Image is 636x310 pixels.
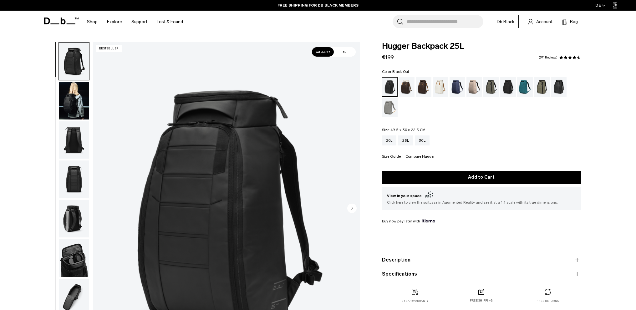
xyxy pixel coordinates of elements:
a: 571 reviews [539,56,557,59]
a: Midnight Teal [517,77,533,97]
button: Next slide [347,203,357,214]
button: Specifications [382,270,581,278]
span: Hugger Backpack 25L [382,42,581,50]
img: Hugger Backpack 25L Black Out [59,160,89,198]
img: Hugger Backpack 25L Black Out [59,43,89,80]
a: Oatmilk [433,77,448,97]
a: Fogbow Beige [466,77,482,97]
a: Lost & Found [157,11,183,33]
button: Hugger Backpack 25L Black Out [59,82,89,120]
button: Hugger Backpack 25L Black Out [59,239,89,277]
legend: Size: [382,128,426,132]
a: Explore [107,11,122,33]
a: Account [528,18,552,25]
span: 3D [334,47,356,57]
nav: Main Navigation [82,11,188,33]
span: Black Out [392,69,409,74]
a: Sand Grey [382,98,398,117]
a: Shop [87,11,98,33]
legend: Color: [382,70,410,74]
a: Mash Green [534,77,550,97]
img: Hugger Backpack 25L Black Out [59,239,89,277]
button: Hugger Backpack 25L Black Out [59,200,89,238]
button: Add to Cart [382,171,581,184]
a: Espresso [416,77,431,97]
button: Description [382,256,581,264]
button: Compare Hugger [405,155,435,159]
p: Free shipping [470,298,493,303]
a: Support [131,11,147,33]
a: 20L [382,135,397,145]
p: Bestseller [96,45,122,52]
a: 30L [415,135,430,145]
button: View in your space Click here to view the suitcase in Augmented Reality and see it at a 1:1 scale... [382,187,581,210]
a: Blue Hour [450,77,465,97]
span: Bag [570,18,578,25]
img: {"height" => 20, "alt" => "Klarna"} [422,219,435,222]
p: 2 year warranty [402,299,429,303]
button: Size Guide [382,155,401,159]
a: Black Out [382,77,398,97]
a: FREE SHIPPING FOR DB BLACK MEMBERS [277,3,359,8]
img: Hugger Backpack 25L Black Out [59,82,89,119]
a: Db Black [493,15,519,28]
button: Hugger Backpack 25L Black Out [59,121,89,159]
a: Reflective Black [551,77,567,97]
button: Hugger Backpack 25L Black Out [59,42,89,80]
button: Hugger Backpack 25L Black Out [59,160,89,198]
a: Forest Green [483,77,499,97]
img: Hugger Backpack 25L Black Out [59,121,89,159]
a: 25L [398,135,413,145]
span: Buy now pay later with [382,218,435,224]
span: View in your space [387,192,576,200]
span: €199 [382,54,394,60]
p: Free returns [537,299,559,303]
a: Cappuccino [399,77,415,97]
span: Click here to view the suitcase in Augmented Reality and see it at a 1:1 scale with its true dime... [387,200,576,205]
button: Bag [562,18,578,25]
span: 49.5 x 30 x 22.5 CM [390,128,426,132]
span: Gallery [312,47,334,57]
a: Charcoal Grey [500,77,516,97]
img: Hugger Backpack 25L Black Out [59,200,89,237]
span: Account [536,18,552,25]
